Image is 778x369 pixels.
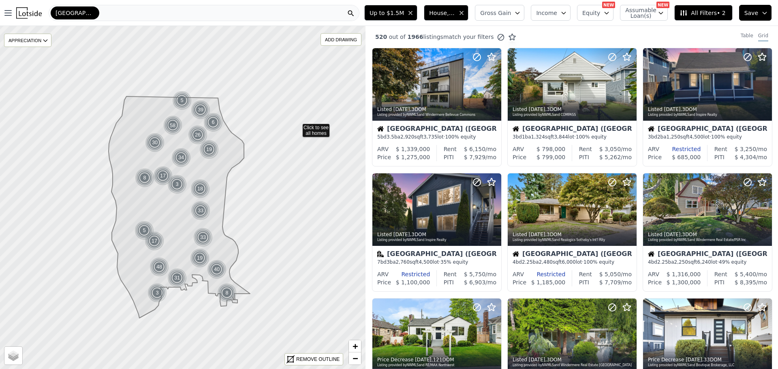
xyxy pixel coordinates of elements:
div: Listing provided by NWMLS and Inspire Realty [648,113,768,117]
button: House, Multifamily [424,5,468,21]
div: Price [377,278,391,286]
div: Listing provided by NWMLS and Windermere Bellevue Commons [377,113,497,117]
div: 40 [207,260,227,279]
span: $ 799,000 [536,154,565,160]
div: ARV [513,145,524,153]
button: Income [531,5,571,21]
div: [GEOGRAPHIC_DATA] ([GEOGRAPHIC_DATA]) [648,251,767,259]
img: Lotside [16,7,42,19]
div: PITI [579,153,589,161]
div: out of listings [365,33,516,41]
div: Rent [714,270,727,278]
img: g1.png [150,257,169,277]
div: /mo [457,270,496,278]
div: Rent [714,145,727,153]
span: $ 1,275,000 [396,154,430,160]
a: Listed [DATE],3DOMListing provided byNWMLSand Inspire RealtyHouse[GEOGRAPHIC_DATA] ([GEOGRAPHIC_D... [643,48,772,166]
img: g1.png [190,179,210,198]
img: g1.png [203,113,223,132]
img: g1.png [217,283,237,303]
div: /mo [454,278,496,286]
div: 33 [191,201,210,220]
div: Listed , 3 DOM [648,231,768,238]
span: Save [744,9,758,17]
span: 520 [375,34,387,40]
span: $ 5,400 [735,271,756,277]
img: g1.png [153,166,173,186]
span: Equity [582,9,600,17]
div: Rent [579,270,592,278]
div: Restricted [389,270,430,278]
img: g1.png [135,221,154,240]
time: 2025-09-11 21:35 [664,107,681,112]
button: Assumable Loan(s) [620,5,668,21]
div: /mo [725,278,767,286]
span: House, Multifamily [429,9,455,17]
time: 2025-09-11 21:24 [664,232,681,237]
img: g1.png [190,248,210,268]
a: Listed [DATE],3DOMListing provided byNWMLSand Inspire RealtyMultifamily[GEOGRAPHIC_DATA] ([GEOGRA... [372,173,501,292]
a: Zoom out [349,352,361,365]
img: g1.png [191,201,211,220]
div: Listed , 3 DOM [377,231,497,238]
div: Listing provided by NWMLS and RE/MAX Northwest [377,363,497,368]
img: g1.png [171,148,191,167]
span: $ 7,929 [464,154,485,160]
span: $ 7,709 [599,279,621,286]
div: PITI [579,278,589,286]
div: 3 bd 1 ba sqft lot · 100% equity [513,134,632,140]
div: /mo [589,278,632,286]
img: Multifamily [377,251,384,257]
div: Price [513,278,526,286]
span: $ 3,250 [735,146,756,152]
div: /mo [725,153,767,161]
div: Price [648,278,662,286]
img: g1.png [199,140,219,159]
div: APPRECIATION [4,34,51,47]
div: /mo [727,145,767,153]
div: [GEOGRAPHIC_DATA] ([GEOGRAPHIC_DATA]) [648,126,767,134]
span: $ 798,000 [536,146,565,152]
div: Listing provided by NWMLS and Windermere Real Estate/PSR Inc [648,238,768,243]
div: Listed , 3 DOM [513,356,633,363]
div: PITI [714,278,725,286]
div: 8 [135,168,154,188]
span: 3,735 [423,134,437,140]
span: − [353,353,358,363]
div: ADD DRAWING [321,34,361,45]
div: Restricted [659,145,701,153]
span: 1,324 [531,134,545,140]
time: 2025-09-11 21:22 [415,357,432,363]
div: 7 bd 3 ba sqft lot · 35% equity [377,259,496,265]
img: g1.png [188,125,208,145]
div: ARV [377,145,389,153]
span: $ 4,304 [735,154,756,160]
div: Restricted [524,270,565,278]
img: g1.png [167,175,187,194]
div: [GEOGRAPHIC_DATA] ([GEOGRAPHIC_DATA]) [377,126,496,134]
span: 2,920 [400,134,414,140]
span: Up to $1.5M [370,9,404,17]
time: 2025-09-11 21:33 [393,232,410,237]
div: NEW [656,2,669,8]
time: 2025-09-11 21:53 [393,107,410,112]
a: Listed [DATE],3DOMListing provided byNWMLSand Windermere Real Estate/PSR IncHouse[GEOGRAPHIC_DATA... [643,173,772,292]
span: 6,000 [562,259,576,265]
button: Up to $1.5M [364,5,417,21]
span: 1966 [406,34,423,40]
div: 4 bd 2.25 ba sqft lot · 100% equity [513,259,632,265]
div: 34 [171,148,191,167]
img: g1.png [145,133,165,152]
div: 17 [153,166,173,186]
div: 6 [203,113,223,132]
span: $ 6,150 [464,146,485,152]
div: /mo [592,270,632,278]
time: 2025-09-11 21:04 [529,357,545,363]
img: House [377,126,384,132]
div: Listed , 3 DOM [513,231,633,238]
div: ARV [648,145,659,153]
a: Listed [DATE],3DOMListing provided byNWMLSand Windermere Bellevue CommonsHouse[GEOGRAPHIC_DATA] (... [372,48,501,166]
div: 33 [193,228,213,247]
span: Gross Gain [480,9,511,17]
button: Equity [577,5,613,21]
